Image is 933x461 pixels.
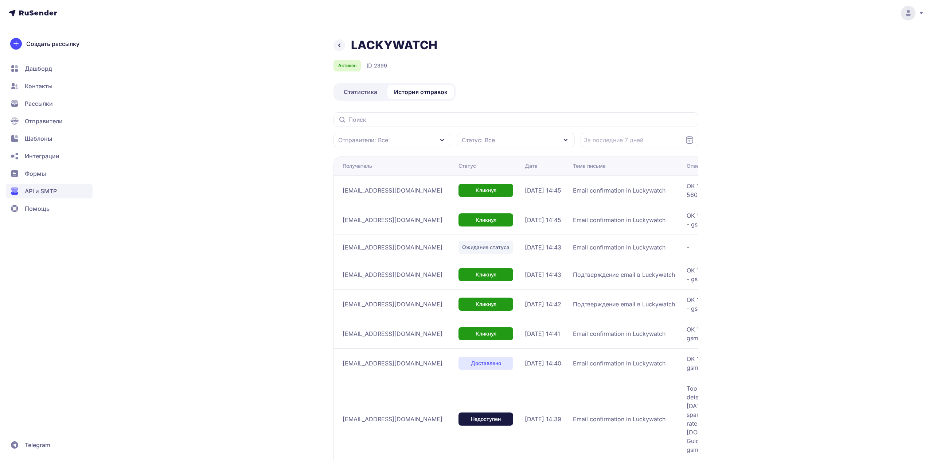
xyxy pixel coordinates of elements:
span: Email confirmation in Luckywatch [573,186,665,195]
span: - [687,243,869,252]
span: 2399 [374,62,387,69]
span: Отправители: Все [338,136,388,144]
span: [EMAIL_ADDRESS][DOMAIN_NAME] [343,243,442,252]
span: [EMAIL_ADDRESS][DOMAIN_NAME] [343,329,442,338]
span: Доставлено [471,360,501,367]
span: [DATE] 14:40 [525,359,561,368]
span: Активен [338,63,356,69]
span: [EMAIL_ADDRESS][DOMAIN_NAME] [343,415,442,423]
span: [DATE] 14:43 [525,270,561,279]
span: Email confirmation in Luckywatch [573,243,665,252]
div: Ответ SMTP [687,162,718,170]
span: OK 1756809624 38308e7fff4ca-337f4c359f2si3346631fa.92 - gsmtp [687,355,869,372]
span: Email confirmation in Luckywatch [573,329,665,338]
span: Контакты [25,82,52,90]
span: [EMAIL_ADDRESS][DOMAIN_NAME] [343,216,442,224]
span: Отправители [25,117,63,125]
span: Шаблоны [25,134,52,143]
span: Email confirmation in Luckywatch [573,359,665,368]
span: Рассылки [25,99,53,108]
span: История отправок [394,88,448,96]
span: Статистика [344,88,377,96]
span: Кликнул [476,301,496,308]
span: API и SMTP [25,187,57,195]
span: [DATE] 14:45 [525,216,561,224]
span: Too many failures (Upstream error: 421 [DATE] Gmail has detected an unusual rate of mail originat... [687,384,869,454]
span: Telegram [25,441,50,449]
span: Недоступен [471,415,501,423]
span: [EMAIL_ADDRESS][DOMAIN_NAME] [343,300,442,309]
input: Datepicker input [581,133,698,147]
a: Telegram [6,438,93,452]
span: Формы [25,169,46,178]
span: OK 1756809820 2adb3069b0e04-560826bf841si530238e87.114 - gsmtp [687,266,869,283]
div: Дата [525,162,538,170]
span: Подтверждение email в Luckywatch [573,300,675,309]
span: [DATE] 14:41 [525,329,560,338]
span: Статус: Все [462,136,495,144]
span: [EMAIL_ADDRESS][DOMAIN_NAME] [343,186,442,195]
span: Ожидание статуса [462,244,510,251]
span: OK 1756809670 38308e7fff4ca-337f50ebb75si3241921fa.435 - gsmtp [687,325,869,342]
span: OK 1756809916 2adb3069b0e04-560827a54aasi494110e87.564 - gsmtp [687,211,869,229]
span: [DATE] 14:45 [525,186,561,195]
span: [DATE] 14:39 [525,415,561,423]
h1: LACKYWATCH [351,38,437,53]
input: Поиск [333,112,698,127]
a: Статистика [335,85,386,99]
span: [EMAIL_ADDRESS][DOMAIN_NAME] [343,359,442,368]
span: Интеграции [25,152,59,160]
span: Email confirmation in Luckywatch [573,415,665,423]
span: Кликнул [476,330,496,337]
a: История отправок [387,85,454,99]
div: Получатель [343,162,372,170]
span: Кликнул [476,216,496,224]
span: Помощь [25,204,50,213]
div: Статус [458,162,476,170]
span: Дашборд [25,64,52,73]
div: ID [367,61,387,70]
span: Кликнул [476,187,496,194]
span: OK 1756809932 2adb3069b0e04-560826be29asi508333e87.134 - gsmtp [687,182,869,199]
div: Тема письма [573,162,606,170]
span: Создать рассылку [26,39,79,48]
span: Кликнул [476,271,496,278]
span: [DATE] 14:43 [525,243,561,252]
span: Подтверждение email в Luckywatch [573,270,675,279]
span: [EMAIL_ADDRESS][DOMAIN_NAME] [343,270,442,279]
span: [DATE] 14:42 [525,300,561,309]
span: OK 1756809766 2adb3069b0e04-560827a1f8fsi527893e87.550 - gsmtp [687,295,869,313]
span: Email confirmation in Luckywatch [573,216,665,224]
